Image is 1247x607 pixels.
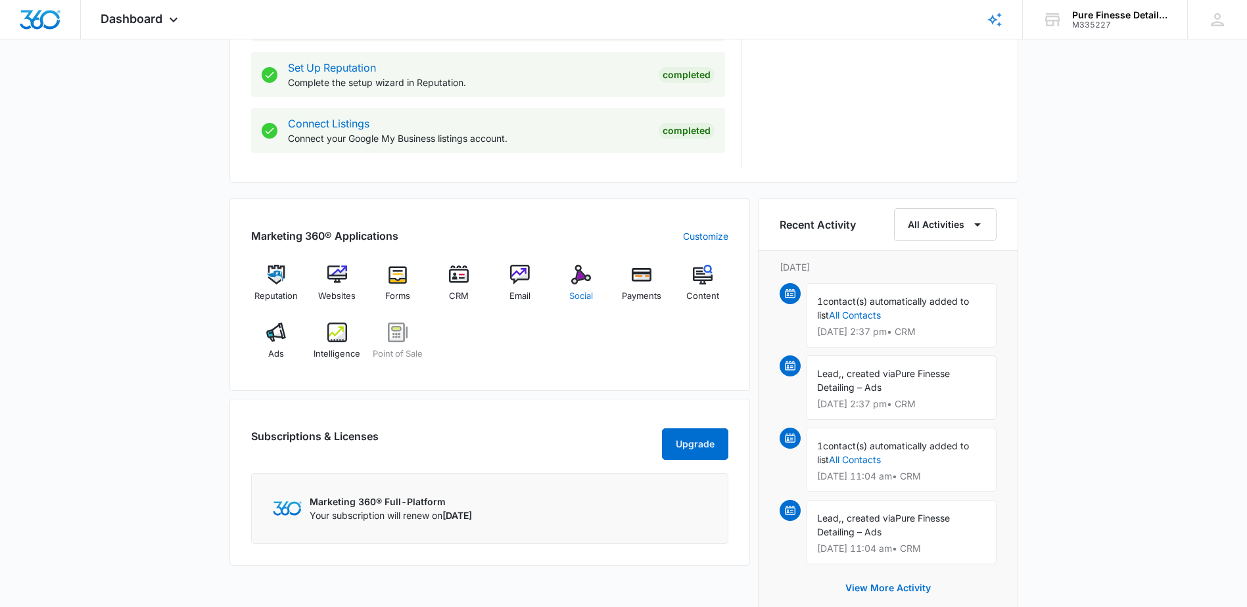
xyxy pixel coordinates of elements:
p: Complete the setup wizard in Reputation. [288,76,648,89]
span: Payments [622,290,661,303]
button: Upgrade [662,428,728,460]
div: Completed [659,67,715,83]
a: Content [678,265,728,312]
span: Email [509,290,530,303]
span: 1 [817,296,823,307]
img: Marketing 360 Logo [273,501,302,515]
a: Reputation [251,265,302,312]
div: Completed [659,123,715,139]
a: Payments [617,265,667,312]
a: All Contacts [829,309,881,321]
p: Marketing 360® Full-Platform [310,495,472,508]
p: [DATE] [780,260,997,274]
a: Social [555,265,606,312]
a: Intelligence [312,323,362,370]
p: [DATE] 11:04 am • CRM [817,544,985,553]
a: Connect Listings [288,117,369,130]
span: Content [686,290,719,303]
span: contact(s) automatically added to list [817,440,969,465]
a: All Contacts [829,454,881,465]
a: Point of Sale [373,323,423,370]
p: [DATE] 2:37 pm • CRM [817,327,985,336]
h2: Subscriptions & Licenses [251,428,379,455]
p: Connect your Google My Business listings account. [288,131,648,145]
span: CRM [449,290,469,303]
span: [DATE] [442,510,472,521]
p: [DATE] 11:04 am • CRM [817,472,985,481]
span: Forms [385,290,410,303]
h2: Marketing 360® Applications [251,228,398,244]
a: Websites [312,265,362,312]
a: Email [495,265,546,312]
span: , created via [841,368,895,379]
h6: Recent Activity [780,217,856,233]
a: Ads [251,323,302,370]
span: Intelligence [314,348,360,361]
a: CRM [434,265,484,312]
span: Lead, [817,368,841,379]
p: [DATE] 2:37 pm • CRM [817,399,985,409]
div: account id [1072,20,1168,30]
span: Dashboard [101,12,162,26]
span: Lead, [817,512,841,524]
span: 1 [817,440,823,451]
p: Your subscription will renew on [310,508,472,522]
button: All Activities [894,208,997,241]
div: account name [1072,10,1168,20]
a: Set Up Reputation [288,61,376,74]
a: Forms [373,265,423,312]
span: Social [569,290,593,303]
span: Ads [268,348,284,361]
span: Point of Sale [373,348,423,361]
span: Reputation [254,290,298,303]
span: contact(s) automatically added to list [817,296,969,321]
span: , created via [841,512,895,524]
a: Customize [683,229,728,243]
span: Websites [318,290,356,303]
button: View More Activity [832,572,944,604]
